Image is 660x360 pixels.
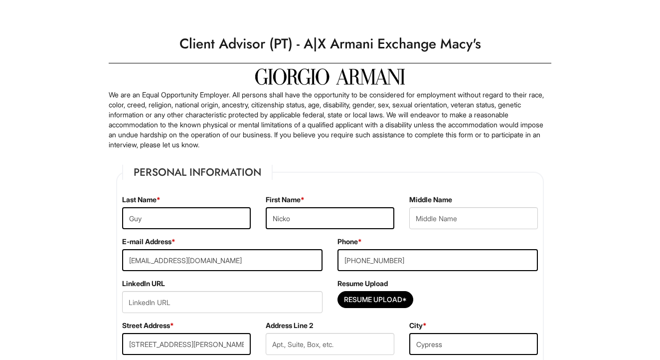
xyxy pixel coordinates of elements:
input: LinkedIn URL [122,291,323,313]
label: LinkedIn URL [122,279,165,289]
button: Resume Upload*Resume Upload* [337,291,413,308]
h1: Client Advisor (PT) - A|X Armani Exchange Macy's [104,30,556,58]
label: Resume Upload [337,279,388,289]
input: Middle Name [409,207,538,229]
input: Street Address [122,333,251,355]
legend: Personal Information [122,165,273,180]
label: First Name [266,195,305,205]
img: Giorgio Armani [255,68,405,85]
input: First Name [266,207,394,229]
label: Phone [337,237,362,247]
label: Address Line 2 [266,321,313,331]
label: City [409,321,427,331]
input: Last Name [122,207,251,229]
input: Phone [337,249,538,271]
label: Street Address [122,321,174,331]
input: City [409,333,538,355]
input: E-mail Address [122,249,323,271]
label: Middle Name [409,195,452,205]
p: We are an Equal Opportunity Employer. All persons shall have the opportunity to be considered for... [109,90,551,150]
label: E-mail Address [122,237,175,247]
label: Last Name [122,195,161,205]
input: Apt., Suite, Box, etc. [266,333,394,355]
